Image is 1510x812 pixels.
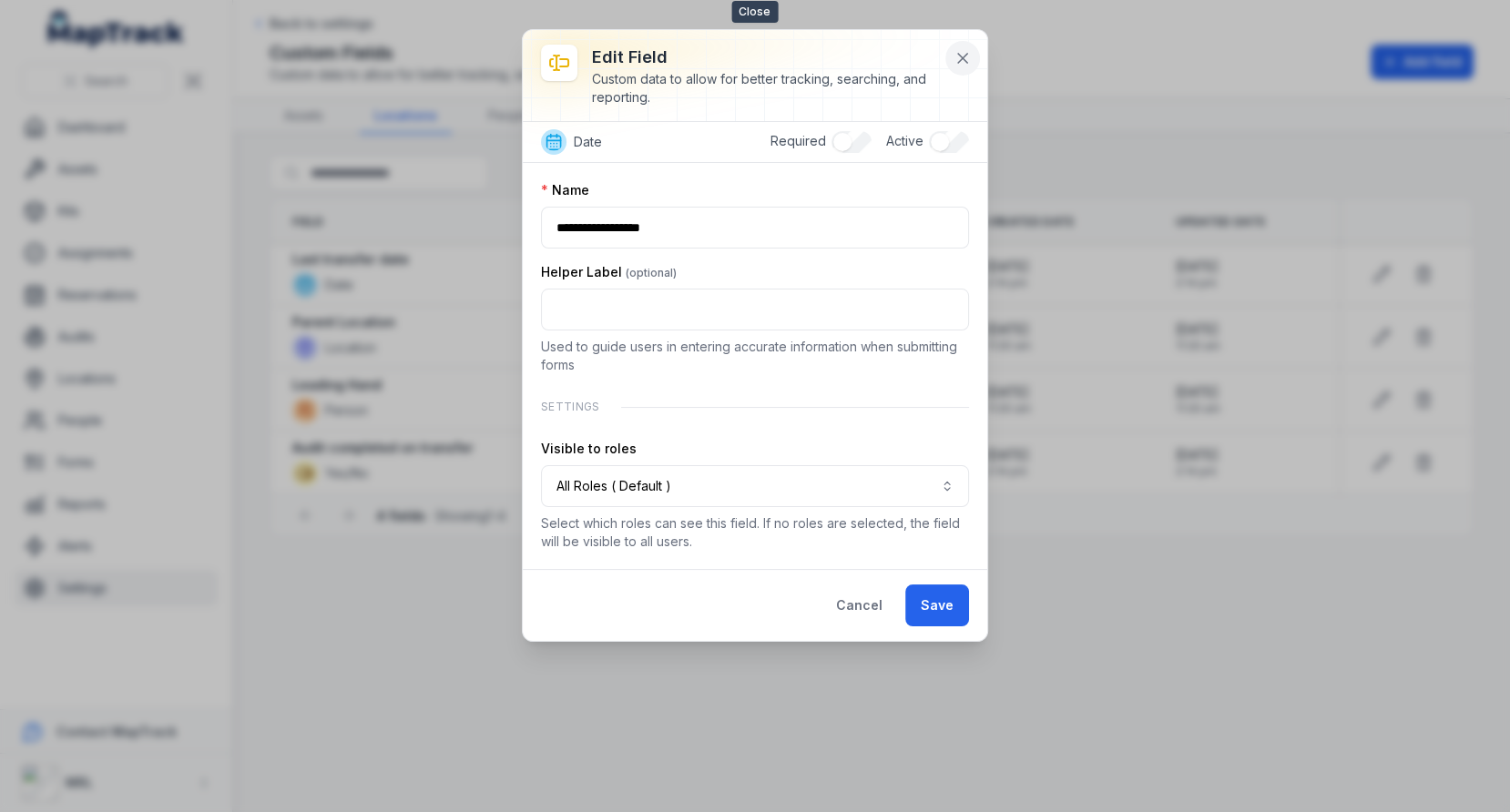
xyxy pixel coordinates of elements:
[821,584,898,626] button: Cancel
[592,45,940,70] h3: Edit field
[770,133,826,148] span: Required
[541,207,969,249] input: :r1ef:-form-item-label
[541,465,969,507] button: All Roles ( Default )
[541,263,677,281] label: Helper Label
[592,70,940,107] div: Custom data to allow for better tracking, searching, and reporting.
[541,181,589,199] label: Name
[541,514,969,551] p: Select which roles can see this field. If no roles are selected, the field will be visible to all...
[541,289,969,330] input: :r1eg:-form-item-label
[574,133,602,151] span: Date
[541,440,637,458] label: Visible to roles
[905,584,969,626] button: Save
[541,389,969,425] div: Settings
[886,133,923,148] span: Active
[731,1,778,23] span: Close
[541,338,969,374] p: Used to guide users in entering accurate information when submitting forms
